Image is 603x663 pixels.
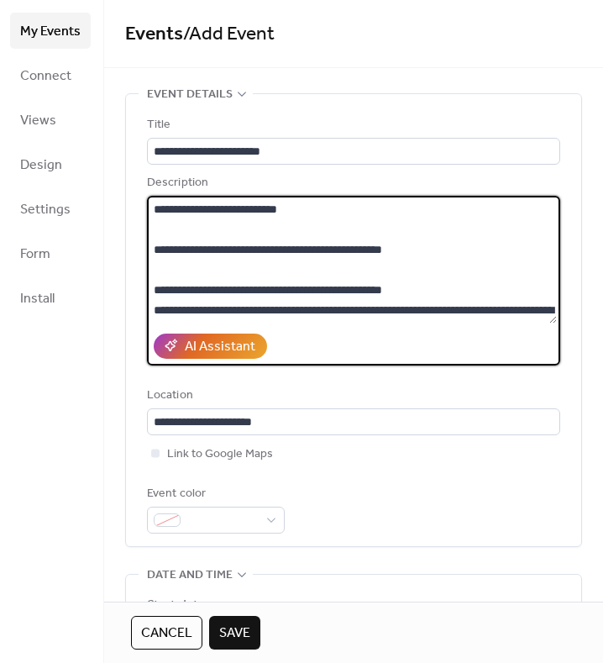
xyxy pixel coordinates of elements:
button: Save [209,616,260,650]
div: Location [147,386,557,406]
button: AI Assistant [154,334,267,359]
div: Event color [147,484,281,504]
span: Date and time [147,566,233,586]
span: Design [20,152,62,178]
span: / Add Event [183,16,275,53]
a: Views [10,102,91,138]
a: Design [10,146,91,182]
span: My Events [20,18,81,45]
a: Settings [10,191,91,227]
span: Save [219,624,250,644]
span: Connect [20,63,71,89]
span: Install [20,286,55,312]
span: Cancel [141,624,192,644]
a: My Events [10,13,91,49]
button: Cancel [131,616,202,650]
a: Events [125,16,183,53]
div: Title [147,115,557,135]
span: Link to Google Maps [167,445,273,465]
span: Views [20,108,56,134]
span: Form [20,241,50,267]
span: Settings [20,197,71,223]
a: Connect [10,57,91,93]
div: AI Assistant [185,337,255,357]
div: Description [147,173,557,193]
a: Install [10,280,91,316]
span: Event details [147,85,233,105]
div: Start date [147,596,206,616]
a: Form [10,235,91,271]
